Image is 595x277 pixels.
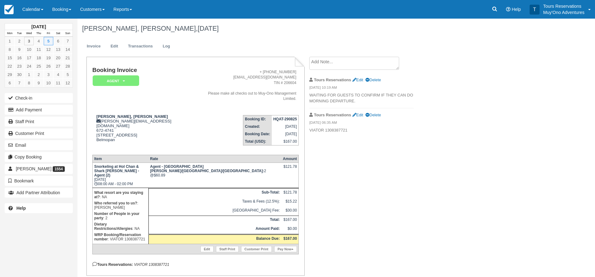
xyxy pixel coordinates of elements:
p: : VIATOR 1308387721 [94,232,147,242]
strong: WRP Booking/Reservation number [94,233,141,241]
a: [PERSON_NAME] 1554 [5,164,73,174]
th: Booking Date: [243,130,272,138]
a: Staff Print [216,246,239,252]
a: 29 [5,70,15,79]
a: 5 [44,37,53,45]
a: 21 [63,54,73,62]
a: 7 [63,37,73,45]
a: Edit [201,246,214,252]
a: 1 [5,37,15,45]
button: Copy Booking [5,152,73,162]
p: : 2 [94,211,147,221]
a: 2 [34,70,43,79]
a: Transactions [123,40,157,52]
td: [DATE] [272,130,299,138]
a: 13 [53,45,63,54]
img: checkfront-main-nav-mini-logo.png [4,5,14,14]
a: 8 [5,45,15,54]
td: 2 @ [148,163,281,188]
strong: [PERSON_NAME], [PERSON_NAME] [96,114,168,119]
strong: [DATE] [31,24,46,29]
a: 14 [63,45,73,54]
th: Sun [63,30,73,37]
p: : NA [94,190,147,200]
td: $15.22 [281,198,299,207]
a: Staff Print [5,117,73,127]
a: 26 [44,62,53,70]
a: 11 [34,45,43,54]
h1: [PERSON_NAME], [PERSON_NAME], [82,25,519,32]
th: Booking ID: [243,115,272,123]
em: VIATOR 1308387721 [134,262,169,267]
a: 30 [15,70,24,79]
a: 2 [15,37,24,45]
td: $121.78 [281,188,299,198]
th: Tue [15,30,24,37]
th: Sat [53,30,63,37]
button: Check-in [5,93,73,103]
a: 7 [15,79,24,87]
th: Balance Due: [148,235,281,244]
a: 1 [24,70,34,79]
a: Invoice [82,40,105,52]
td: $0.00 [281,225,299,235]
td: $30.00 [281,207,299,216]
td: $167.00 [272,138,299,145]
td: [DATE] 08:00 AM - 02:00 PM [92,163,148,188]
a: 4 [34,37,43,45]
strong: What resort are you staying at? [94,190,143,199]
strong: Who referred you to us? [94,201,137,205]
address: + [PHONE_NUMBER] [EMAIL_ADDRESS][DOMAIN_NAME] TIN # 206604 Please make all checks out to Muy-Ono ... [201,69,297,101]
i: Help [506,7,510,11]
button: Add Partner Attribution [5,188,73,198]
th: Amount [281,155,299,163]
a: Help [5,203,73,213]
span: [PERSON_NAME] [16,166,51,171]
th: Rate [148,155,281,163]
td: [GEOGRAPHIC_DATA] Fee: [148,207,281,216]
th: Sub-Total: [148,188,281,198]
th: Wed [24,30,34,37]
a: Pay Now [274,246,297,252]
th: Total (USD): [243,138,272,145]
a: Log [158,40,175,52]
a: 18 [34,54,43,62]
a: 6 [53,37,63,45]
a: 28 [63,62,73,70]
td: $167.00 [281,216,299,225]
strong: Number of People in your party [94,212,139,220]
a: 16 [15,54,24,62]
a: 10 [24,45,34,54]
p: WAITING FOR GUESTS TO CONFIRM IF THEY CAN DO MORNING DEPARTURE. [309,92,414,104]
em: [DATE] 06:35 AM [309,120,414,127]
a: 23 [15,62,24,70]
span: [DATE] [198,25,219,32]
span: $60.89 [154,173,165,177]
span: Help [512,7,521,12]
strong: Dietary Restrictions/Allergies [94,222,132,231]
p: Muy'Ono Adventures [543,9,584,16]
a: 6 [5,79,15,87]
strong: Snorkeling at Hol Chan & Shark [PERSON_NAME] - Agent (2) [94,164,139,177]
a: Customer Print [5,128,73,138]
strong: Tours Reservations: [92,262,133,267]
b: Help [16,206,26,211]
strong: Agent - San Pedro/Belize City/Caye Caulker [150,164,264,173]
a: 3 [44,70,53,79]
button: Email [5,140,73,150]
a: Edit [106,40,123,52]
th: Thu [34,30,43,37]
a: Edit [352,78,363,82]
a: 12 [44,45,53,54]
strong: Tours Reservations [314,78,351,82]
a: 17 [24,54,34,62]
span: 1554 [53,166,65,172]
p: Tours Reservations [543,3,584,9]
button: Bookmark [5,176,73,186]
td: [DATE] [272,123,299,130]
a: 9 [34,79,43,87]
a: 19 [44,54,53,62]
a: Delete [365,113,381,117]
a: 22 [5,62,15,70]
h1: Booking Invoice [92,67,198,74]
